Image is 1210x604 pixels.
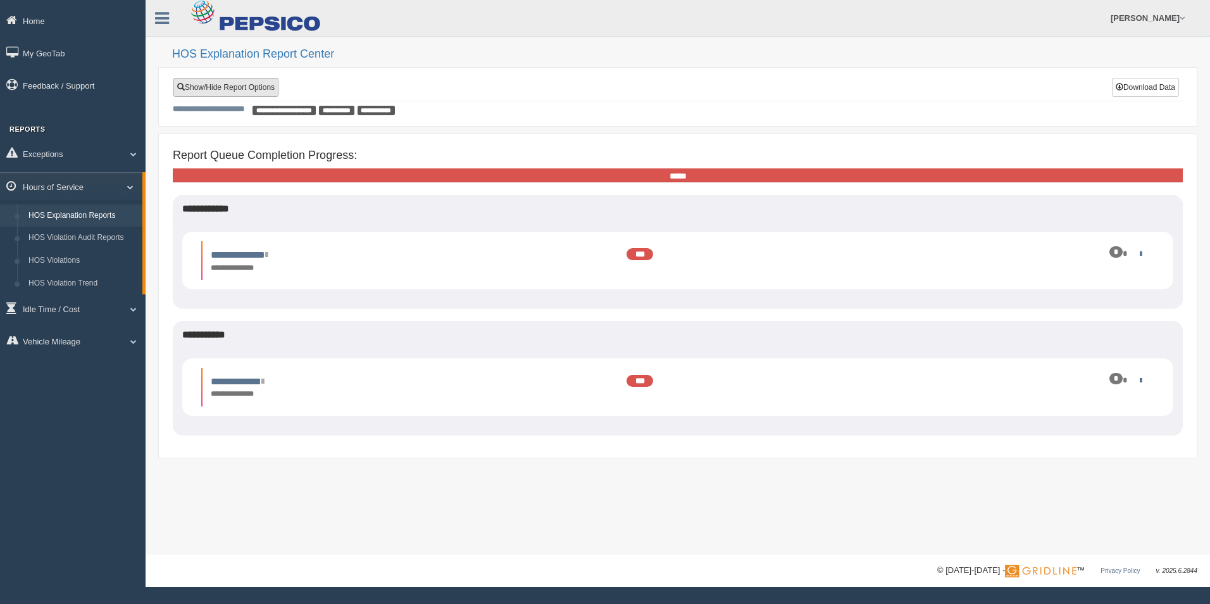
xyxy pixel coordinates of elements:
a: Show/Hide Report Options [173,78,278,97]
div: © [DATE]-[DATE] - ™ [937,564,1197,577]
a: HOS Explanation Reports [23,204,142,227]
h4: Report Queue Completion Progress: [173,149,1183,162]
a: Privacy Policy [1101,567,1140,574]
a: HOS Violations [23,249,142,272]
li: Expand [201,241,1154,280]
h2: HOS Explanation Report Center [172,48,1197,61]
button: Download Data [1112,78,1179,97]
a: HOS Violation Trend [23,272,142,295]
img: Gridline [1005,565,1076,577]
a: HOS Violation Audit Reports [23,227,142,249]
span: v. 2025.6.2844 [1156,567,1197,574]
li: Expand [201,368,1154,406]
